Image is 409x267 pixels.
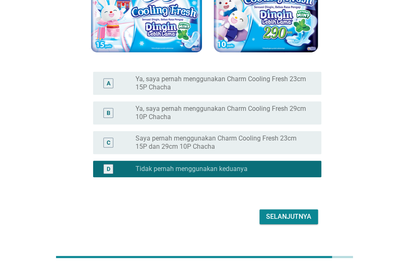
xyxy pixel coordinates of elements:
div: B [107,108,110,117]
label: Ya, saya pernah menggunakan Charm Cooling Fresh 29cm 10P Chacha [136,105,308,121]
div: Selanjutnya [266,212,311,222]
label: Tidak pernah menggunakan keduanya [136,165,248,173]
label: Saya pernah menggunakan Charm Cooling Fresh 23cm 15P dan 29cm 10P Chacha [136,134,308,151]
label: Ya, saya pernah menggunakan Charm Cooling Fresh 23cm 15P Chacha [136,75,308,91]
div: A [107,79,110,87]
div: C [107,138,110,147]
button: Selanjutnya [259,209,318,224]
div: D [107,164,110,173]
